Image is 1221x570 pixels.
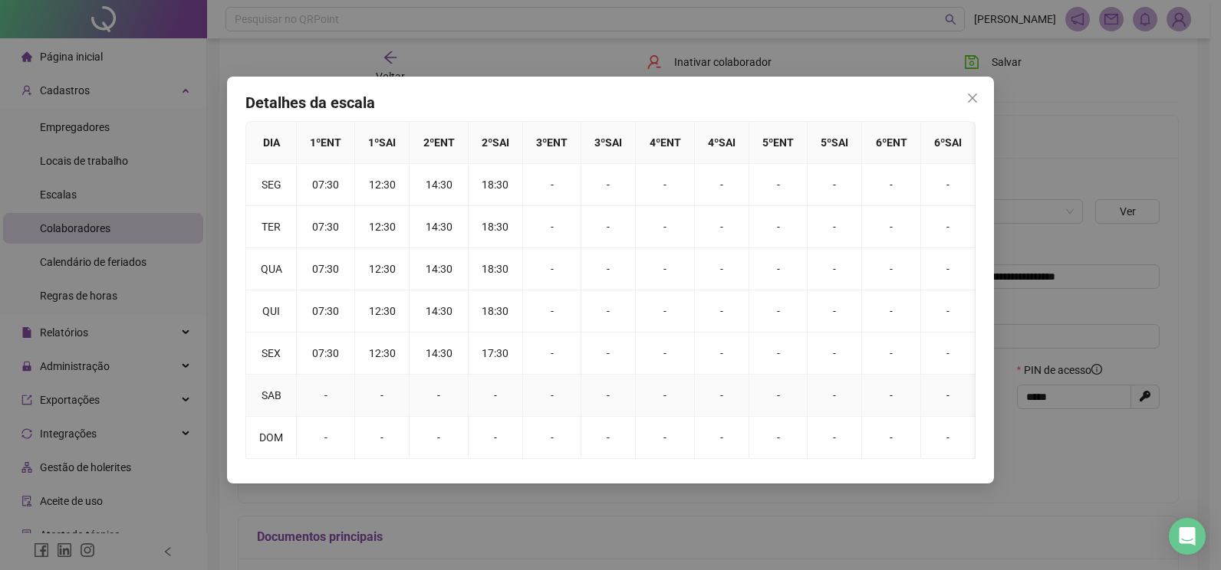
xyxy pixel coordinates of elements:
span: close [966,92,979,104]
td: - [581,248,636,290]
td: QUI [246,290,297,332]
td: - [749,290,808,332]
td: - [749,206,808,248]
span: ENT [773,136,794,149]
td: - [636,290,694,332]
span: SAI [379,136,396,149]
td: - [469,375,523,417]
span: SAI [492,136,509,149]
td: - [862,164,920,206]
th: 1 º [297,122,355,164]
td: 18:30 [469,290,523,332]
span: SAI [945,136,962,149]
td: 17:30 [469,332,523,375]
td: - [695,332,749,375]
td: - [523,417,581,459]
td: - [862,375,920,417]
h4: Detalhes da escala [245,92,976,113]
td: 14:30 [410,164,468,206]
td: 14:30 [410,290,468,332]
td: - [581,332,636,375]
td: - [297,417,355,459]
th: 6 º [921,122,976,164]
td: SEG [246,164,297,206]
td: - [921,206,976,248]
td: - [921,375,976,417]
td: - [581,290,636,332]
td: - [921,417,976,459]
th: 2 º [410,122,468,164]
button: Close [960,86,985,110]
td: - [636,332,694,375]
td: - [297,375,355,417]
td: 12:30 [355,332,410,375]
td: - [695,248,749,290]
th: 3 º [581,122,636,164]
td: - [523,375,581,417]
td: SAB [246,375,297,417]
td: 14:30 [410,332,468,375]
td: - [636,164,694,206]
span: ENT [660,136,681,149]
td: - [749,332,808,375]
td: - [636,248,694,290]
td: - [921,332,976,375]
td: - [808,417,862,459]
td: - [523,290,581,332]
td: - [749,417,808,459]
td: - [808,206,862,248]
td: - [862,248,920,290]
td: - [749,375,808,417]
td: 07:30 [297,332,355,375]
td: - [410,375,468,417]
td: - [862,332,920,375]
td: 14:30 [410,206,468,248]
td: - [921,164,976,206]
td: 12:30 [355,206,410,248]
span: ENT [547,136,568,149]
th: 5 º [808,122,862,164]
td: - [523,164,581,206]
td: - [523,248,581,290]
td: - [862,290,920,332]
td: SEX [246,332,297,375]
td: - [581,417,636,459]
th: 2 º [469,122,523,164]
td: - [695,206,749,248]
div: Open Intercom Messenger [1169,518,1206,555]
td: - [581,164,636,206]
td: 18:30 [469,206,523,248]
span: ENT [321,136,341,149]
td: - [636,375,694,417]
td: - [808,164,862,206]
th: 4 º [636,122,694,164]
span: SAI [719,136,736,149]
td: - [695,290,749,332]
td: - [355,375,410,417]
th: 4 º [695,122,749,164]
td: 07:30 [297,164,355,206]
td: - [523,206,581,248]
td: 14:30 [410,248,468,290]
td: 18:30 [469,248,523,290]
td: - [581,375,636,417]
td: 12:30 [355,248,410,290]
td: 18:30 [469,164,523,206]
span: DIA [263,136,280,149]
td: - [355,417,410,459]
td: 12:30 [355,164,410,206]
td: - [523,332,581,375]
td: - [469,417,523,459]
th: 1 º [355,122,410,164]
td: - [808,290,862,332]
td: 12:30 [355,290,410,332]
td: - [695,417,749,459]
td: - [410,417,468,459]
td: 07:30 [297,248,355,290]
span: ENT [434,136,455,149]
td: - [808,248,862,290]
td: - [921,290,976,332]
th: 6 º [862,122,920,164]
td: 07:30 [297,206,355,248]
td: - [862,417,920,459]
